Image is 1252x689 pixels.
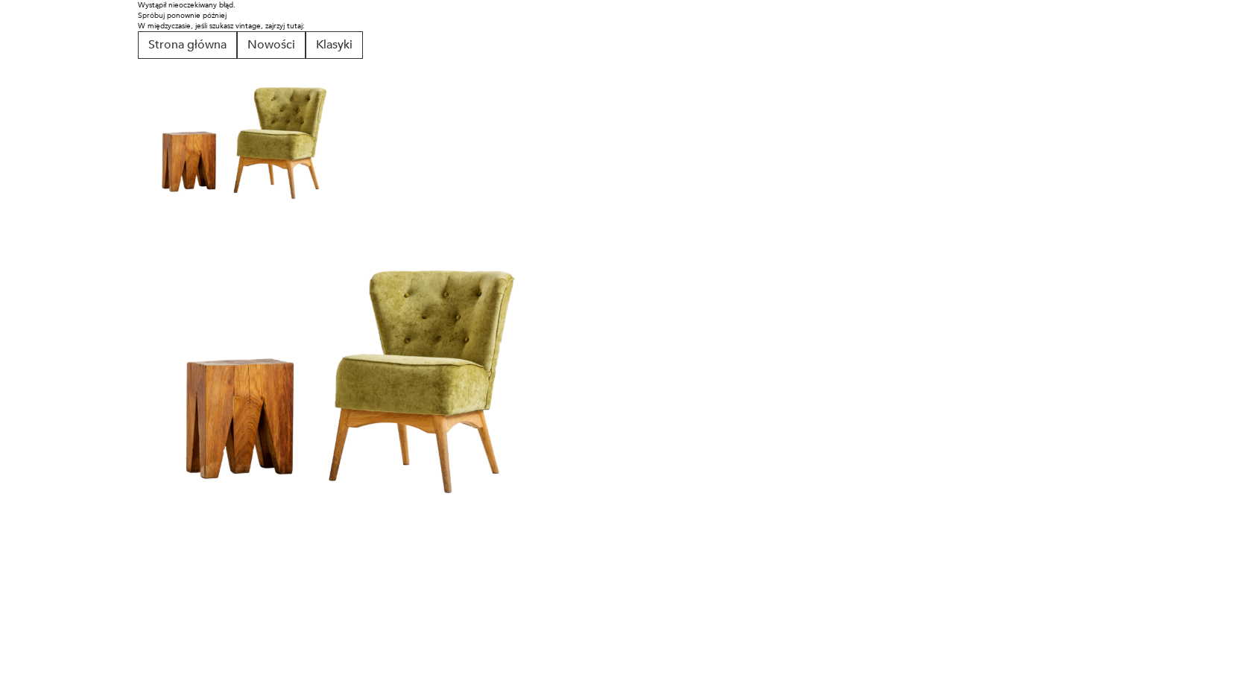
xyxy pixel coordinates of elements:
[306,31,363,59] button: Klasyki
[138,41,237,51] a: Strona główna
[138,59,355,211] img: Fotel
[138,214,572,517] img: Fotel
[138,21,1114,31] p: W międzyczasie, jeśli szukasz vintage, zajrzyj tutaj:
[138,31,237,59] button: Strona główna
[237,41,306,51] a: Nowości
[237,31,306,59] button: Nowości
[306,41,363,51] a: Klasyki
[138,10,1114,21] p: Spróbuj ponownie później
